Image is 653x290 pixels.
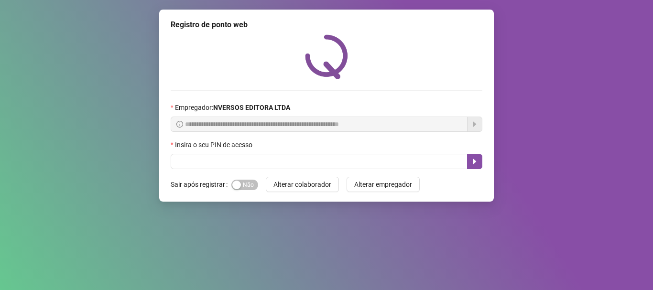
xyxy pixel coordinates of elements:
[176,121,183,128] span: info-circle
[171,140,259,150] label: Insira o seu PIN de acesso
[175,102,290,113] span: Empregador :
[471,158,479,165] span: caret-right
[273,179,331,190] span: Alterar colaborador
[347,177,420,192] button: Alterar empregador
[171,177,231,192] label: Sair após registrar
[305,34,348,79] img: QRPoint
[266,177,339,192] button: Alterar colaborador
[213,104,290,111] strong: NVERSOS EDITORA LTDA
[354,179,412,190] span: Alterar empregador
[171,19,482,31] div: Registro de ponto web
